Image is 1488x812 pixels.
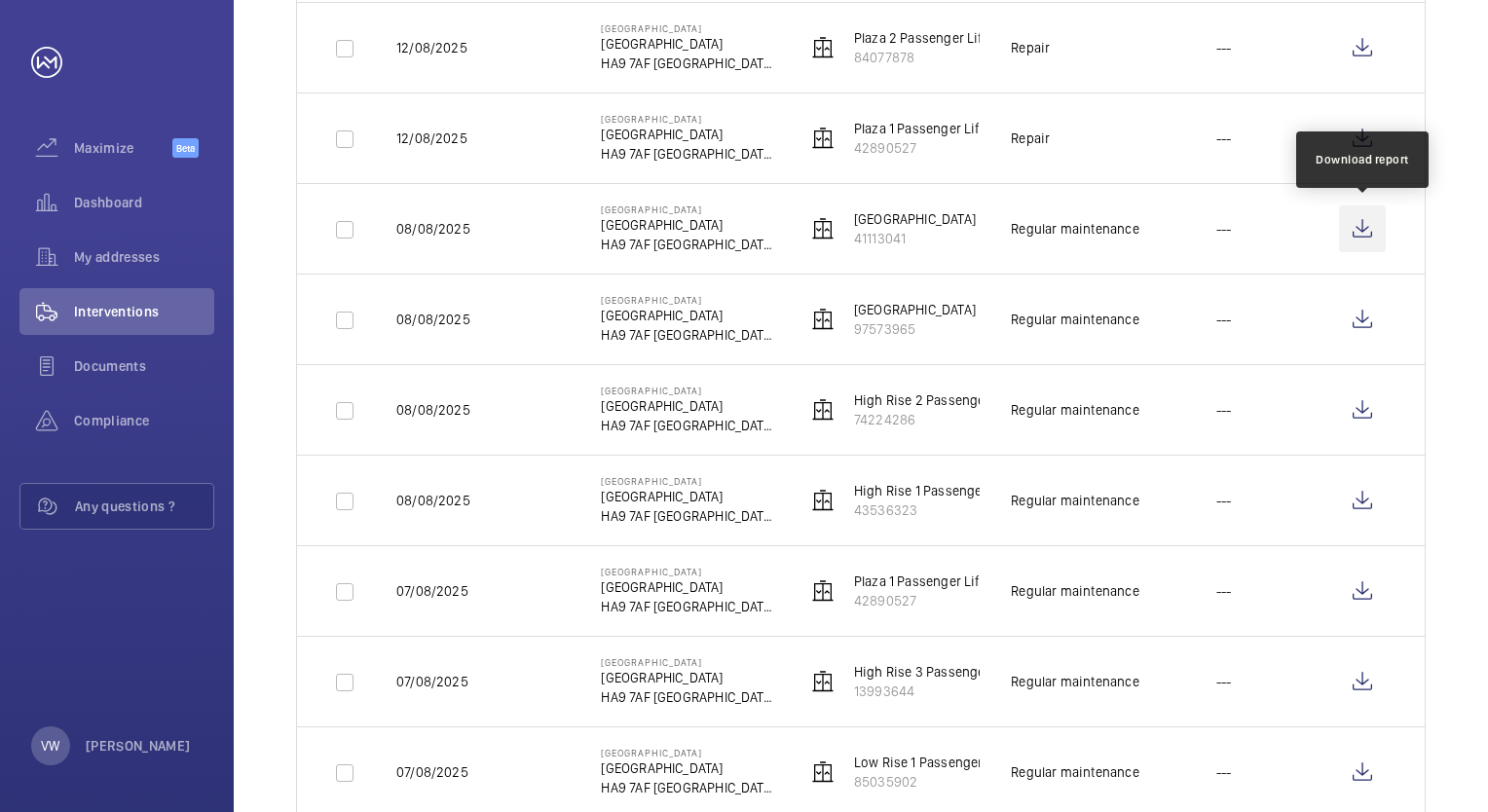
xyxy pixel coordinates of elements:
[854,500,1011,520] p: 43536323
[811,489,835,512] img: elevator.svg
[601,34,774,54] p: [GEOGRAPHIC_DATA]
[396,581,468,601] p: 07/08/2025
[1011,38,1050,57] div: Repair
[601,385,774,396] p: [GEOGRAPHIC_DATA]
[854,319,1066,339] p: 97573965
[601,416,774,435] p: HA9 7AF [GEOGRAPHIC_DATA]
[811,217,835,240] img: elevator.svg
[396,129,467,148] p: 12/08/2025
[1011,581,1138,601] div: Regular maintenance
[854,28,987,48] p: Plaza 2 Passenger Lift
[854,300,1066,319] p: [GEOGRAPHIC_DATA] Passenger Lift
[41,736,59,756] p: VW
[396,672,468,691] p: 07/08/2025
[601,566,774,577] p: [GEOGRAPHIC_DATA]
[396,762,468,782] p: 07/08/2025
[601,758,774,778] p: [GEOGRAPHIC_DATA]
[1216,129,1232,148] p: ---
[1316,151,1409,168] div: Download report
[601,235,774,254] p: HA9 7AF [GEOGRAPHIC_DATA]
[74,193,214,212] span: Dashboard
[74,247,214,267] span: My addresses
[854,410,1014,429] p: 74224286
[601,54,774,73] p: HA9 7AF [GEOGRAPHIC_DATA]
[601,747,774,758] p: [GEOGRAPHIC_DATA]
[74,138,172,158] span: Maximize
[601,215,774,235] p: [GEOGRAPHIC_DATA]
[601,203,774,215] p: [GEOGRAPHIC_DATA]
[172,138,199,158] span: Beta
[1216,581,1232,601] p: ---
[854,591,985,610] p: 42890527
[601,687,774,707] p: HA9 7AF [GEOGRAPHIC_DATA]
[854,753,1007,772] p: Low Rise 1 Passenger Lift
[601,778,774,797] p: HA9 7AF [GEOGRAPHIC_DATA]
[1216,491,1232,510] p: ---
[396,219,470,239] p: 08/08/2025
[1011,400,1138,420] div: Regular maintenance
[1011,310,1138,329] div: Regular maintenance
[601,144,774,164] p: HA9 7AF [GEOGRAPHIC_DATA]
[74,411,214,430] span: Compliance
[396,310,470,329] p: 08/08/2025
[396,38,467,57] p: 12/08/2025
[854,481,1011,500] p: High Rise 1 Passenger Lift
[811,127,835,150] img: elevator.svg
[601,656,774,668] p: [GEOGRAPHIC_DATA]
[854,229,1066,248] p: 41113041
[601,325,774,345] p: HA9 7AF [GEOGRAPHIC_DATA]
[1216,762,1232,782] p: ---
[1216,38,1232,57] p: ---
[811,36,835,59] img: elevator.svg
[75,497,213,516] span: Any questions ?
[601,668,774,687] p: [GEOGRAPHIC_DATA]
[854,138,985,158] p: 42890527
[1011,672,1138,691] div: Regular maintenance
[74,356,214,376] span: Documents
[811,760,835,784] img: elevator.svg
[1216,219,1232,239] p: ---
[854,772,1007,792] p: 85035902
[854,48,987,67] p: 84077878
[601,577,774,597] p: [GEOGRAPHIC_DATA]
[811,308,835,331] img: elevator.svg
[1011,129,1050,148] div: Repair
[396,491,470,510] p: 08/08/2025
[74,302,214,321] span: Interventions
[811,579,835,603] img: elevator.svg
[1216,310,1232,329] p: ---
[601,475,774,487] p: [GEOGRAPHIC_DATA]
[86,736,191,756] p: [PERSON_NAME]
[601,487,774,506] p: [GEOGRAPHIC_DATA]
[854,119,985,138] p: Plaza 1 Passenger Lift
[1011,491,1138,510] div: Regular maintenance
[854,662,1014,682] p: High Rise 3 Passenger Lift
[601,22,774,34] p: [GEOGRAPHIC_DATA]
[601,125,774,144] p: [GEOGRAPHIC_DATA]
[1011,762,1138,782] div: Regular maintenance
[811,398,835,422] img: elevator.svg
[854,682,1014,701] p: 13993644
[854,572,985,591] p: Plaza 1 Passenger Lift
[811,670,835,693] img: elevator.svg
[601,113,774,125] p: [GEOGRAPHIC_DATA]
[601,506,774,526] p: HA9 7AF [GEOGRAPHIC_DATA]
[601,294,774,306] p: [GEOGRAPHIC_DATA]
[854,209,1066,229] p: [GEOGRAPHIC_DATA] Passenger Lift
[1216,400,1232,420] p: ---
[601,306,774,325] p: [GEOGRAPHIC_DATA]
[1216,672,1232,691] p: ---
[1011,219,1138,239] div: Regular maintenance
[854,390,1014,410] p: High Rise 2 Passenger Lift
[601,597,774,616] p: HA9 7AF [GEOGRAPHIC_DATA]
[396,400,470,420] p: 08/08/2025
[601,396,774,416] p: [GEOGRAPHIC_DATA]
